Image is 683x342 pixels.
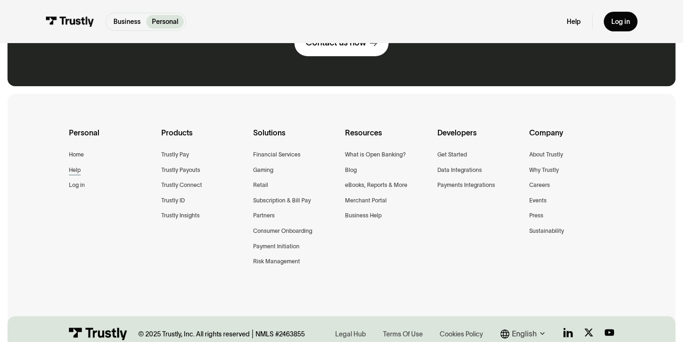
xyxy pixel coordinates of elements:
[45,16,94,27] img: Trustly Logo
[529,180,550,190] a: Careers
[69,126,153,150] div: Personal
[440,329,483,339] div: Cookies Policy
[253,165,273,175] a: Gaming
[146,15,184,29] a: Personal
[138,330,250,338] div: © 2025 Trustly, Inc. All rights reserved
[437,150,467,160] a: Get Started
[253,180,268,190] a: Retail
[161,126,246,150] div: Products
[567,17,581,26] a: Help
[113,17,141,27] p: Business
[529,211,543,221] a: Press
[345,180,407,190] a: eBooks, Reports & More
[437,126,522,150] div: Developers
[108,15,146,29] a: Business
[69,327,127,340] img: Trustly Logo
[529,150,563,160] a: About Trustly
[69,180,85,190] a: Log in
[529,196,547,206] a: Events
[383,329,423,339] div: Terms Of Use
[345,150,406,160] a: What is Open Banking?
[604,12,638,31] a: Log in
[501,328,548,340] div: English
[161,165,200,175] a: Trustly Payouts
[253,196,311,206] a: Subscription & Bill Pay
[529,126,614,150] div: Company
[252,328,254,340] div: |
[345,196,387,206] a: Merchant Portal
[253,257,300,267] a: Risk Management
[253,126,338,150] div: Solutions
[345,211,382,221] a: Business Help
[253,242,300,252] a: Payment Initiation
[529,165,559,175] a: Why Trustly
[161,196,185,206] a: Trustly ID
[437,328,486,340] a: Cookies Policy
[69,165,81,175] a: Help
[253,226,312,236] a: Consumer Onboarding
[253,150,300,160] a: Financial Services
[161,150,189,160] a: Trustly Pay
[335,329,366,339] div: Legal Hub
[161,211,200,221] a: Trustly Insights
[512,328,537,340] div: English
[345,126,429,150] div: Resources
[611,17,630,26] div: Log in
[152,17,178,27] p: Personal
[437,165,482,175] a: Data Integrations
[332,328,369,340] a: Legal Hub
[69,150,84,160] a: Home
[380,328,426,340] a: Terms Of Use
[253,211,275,221] a: Partners
[345,165,357,175] a: Blog
[529,226,564,236] a: Sustainability
[161,180,202,190] a: Trustly Connect
[437,180,495,190] a: Payments Integrations
[255,330,305,338] div: NMLS #2463855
